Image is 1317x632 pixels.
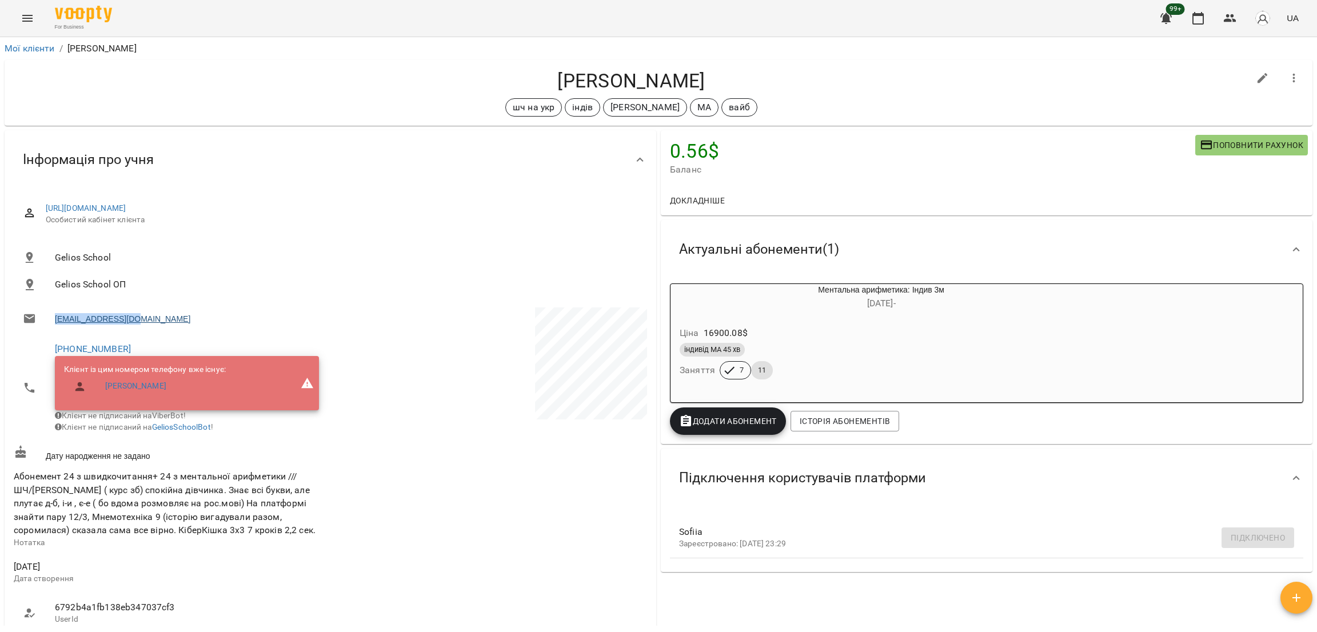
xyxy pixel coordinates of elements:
[14,537,328,549] p: Нотатка
[603,98,687,117] div: [PERSON_NAME]
[679,414,777,428] span: Додати Абонемент
[64,364,226,402] ul: Клієнт із цим номером телефону вже існує:
[55,313,190,325] a: [EMAIL_ADDRESS][DOMAIN_NAME]
[704,326,748,340] p: 16900.08 $
[152,422,211,431] a: GeliosSchoolBot
[513,101,554,114] p: шч на укр
[679,241,839,258] span: Актуальні абонементи ( 1 )
[661,220,1312,279] div: Актуальні абонементи(1)
[14,560,328,574] span: [DATE]
[55,411,186,420] span: Клієнт не підписаний на ViberBot!
[670,407,786,435] button: Додати Абонемент
[14,69,1249,93] h4: [PERSON_NAME]
[55,23,112,31] span: For Business
[55,614,319,625] p: UserId
[679,469,926,487] span: Підключення користувачів платформи
[1282,7,1303,29] button: UA
[572,101,593,114] p: індів
[670,194,725,207] span: Докладніше
[697,101,711,114] p: МА
[5,130,656,189] div: Інформація про учня
[14,573,328,585] p: Дата створення
[55,343,131,354] a: [PHONE_NUMBER]
[505,98,562,117] div: шч на укр
[690,98,719,117] div: МА
[55,6,112,22] img: Voopty Logo
[55,601,319,614] span: 6792b4a1fb138eb347037cf3
[55,422,213,431] span: Клієнт не підписаний на !
[670,139,1195,163] h4: 0.56 $
[729,101,750,114] p: вайб
[670,163,1195,177] span: Баланс
[800,414,890,428] span: Історія абонементів
[867,298,896,309] span: [DATE] -
[610,101,680,114] p: [PERSON_NAME]
[11,443,330,464] div: Дату народження не задано
[1200,138,1303,152] span: Поповнити рахунок
[721,98,757,117] div: вайб
[55,251,638,265] span: Gelios School
[665,190,729,211] button: Докладніше
[46,203,126,213] a: [URL][DOMAIN_NAME]
[46,214,638,226] span: Особистий кабінет клієнта
[733,365,751,375] span: 7
[5,42,1312,55] nav: breadcrumb
[1287,12,1299,24] span: UA
[23,151,154,169] span: Інформація про учня
[105,381,166,392] a: [PERSON_NAME]
[679,525,1276,539] span: Sofiia
[59,42,63,55] li: /
[751,365,773,375] span: 11
[680,362,715,378] h6: Заняття
[725,284,1037,311] div: Ментальна арифметика: Індив 3м
[1195,135,1308,155] button: Поповнити рахунок
[14,5,41,32] button: Menu
[680,345,745,355] span: індивід МА 45 хв
[679,538,1276,550] p: Зареєстровано: [DATE] 23:29
[14,471,316,535] span: Абонемент 24 з швидкочитання+ 24 з ментальної арифметики ///ШЧ/[PERSON_NAME] ( курс зб) спокійна ...
[1166,3,1185,15] span: 99+
[1255,10,1271,26] img: avatar_s.png
[671,284,725,311] div: Ментальна арифметика: Індив 3м
[791,411,899,431] button: Історія абонементів
[67,42,137,55] p: [PERSON_NAME]
[680,325,699,341] h6: Ціна
[565,98,600,117] div: індів
[671,284,1037,393] button: Ментальна арифметика: Індив 3м[DATE]- Ціна16900.08$індивід МА 45 хвЗаняття711
[661,449,1312,507] div: Підключення користувачів платформи
[5,43,55,54] a: Мої клієнти
[55,278,638,291] span: Gelios School ОП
